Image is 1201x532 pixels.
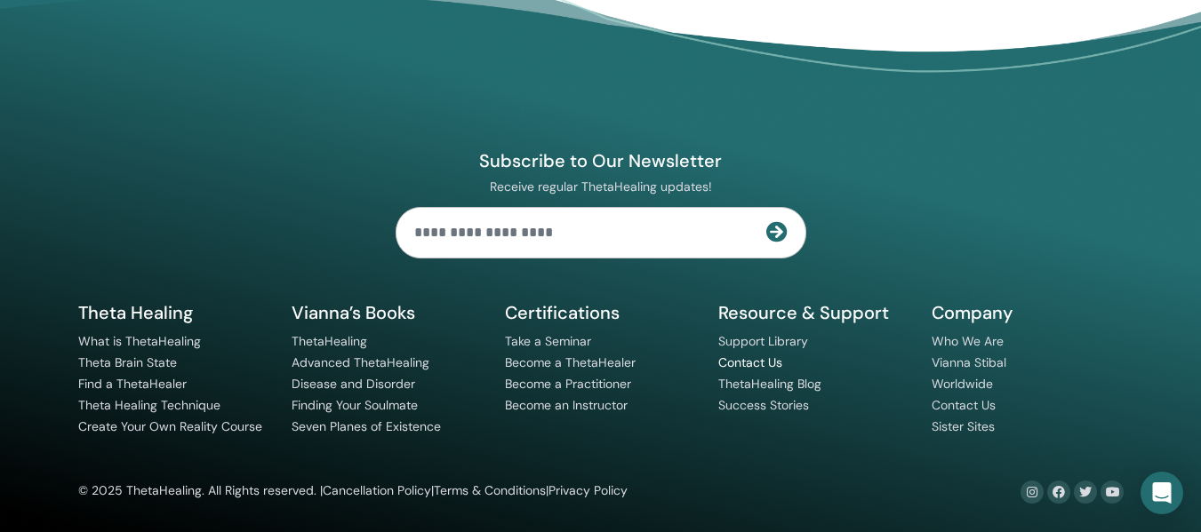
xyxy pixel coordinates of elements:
[292,301,484,324] h5: Vianna’s Books
[292,376,415,392] a: Disease and Disorder
[505,376,631,392] a: Become a Practitioner
[396,149,806,172] h4: Subscribe to Our Newsletter
[78,301,270,324] h5: Theta Healing
[292,354,429,370] a: Advanced ThetaHealing
[505,397,628,413] a: Become an Instructor
[1141,472,1183,514] div: Open Intercom Messenger
[78,397,220,413] a: Theta Healing Technique
[292,397,418,413] a: Finding Your Soulmate
[548,482,628,498] a: Privacy Policy
[505,333,591,349] a: Take a Seminar
[932,418,995,434] a: Sister Sites
[932,333,1004,349] a: Who We Are
[396,179,806,195] p: Receive regular ThetaHealing updates!
[932,354,1006,370] a: Vianna Stibal
[292,418,441,434] a: Seven Planes of Existence
[78,354,177,370] a: Theta Brain State
[434,482,546,498] a: Terms & Conditions
[505,354,636,370] a: Become a ThetaHealer
[718,354,782,370] a: Contact Us
[932,376,993,392] a: Worldwide
[292,333,367,349] a: ThetaHealing
[718,301,910,324] h5: Resource & Support
[718,376,821,392] a: ThetaHealing Blog
[78,376,187,392] a: Find a ThetaHealer
[505,301,697,324] h5: Certifications
[718,333,808,349] a: Support Library
[78,333,201,349] a: What is ThetaHealing
[323,482,431,498] a: Cancellation Policy
[78,480,628,502] div: © 2025 ThetaHealing. All Rights reserved. | | |
[932,397,996,413] a: Contact Us
[932,301,1124,324] h5: Company
[718,397,809,413] a: Success Stories
[78,418,262,434] a: Create Your Own Reality Course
